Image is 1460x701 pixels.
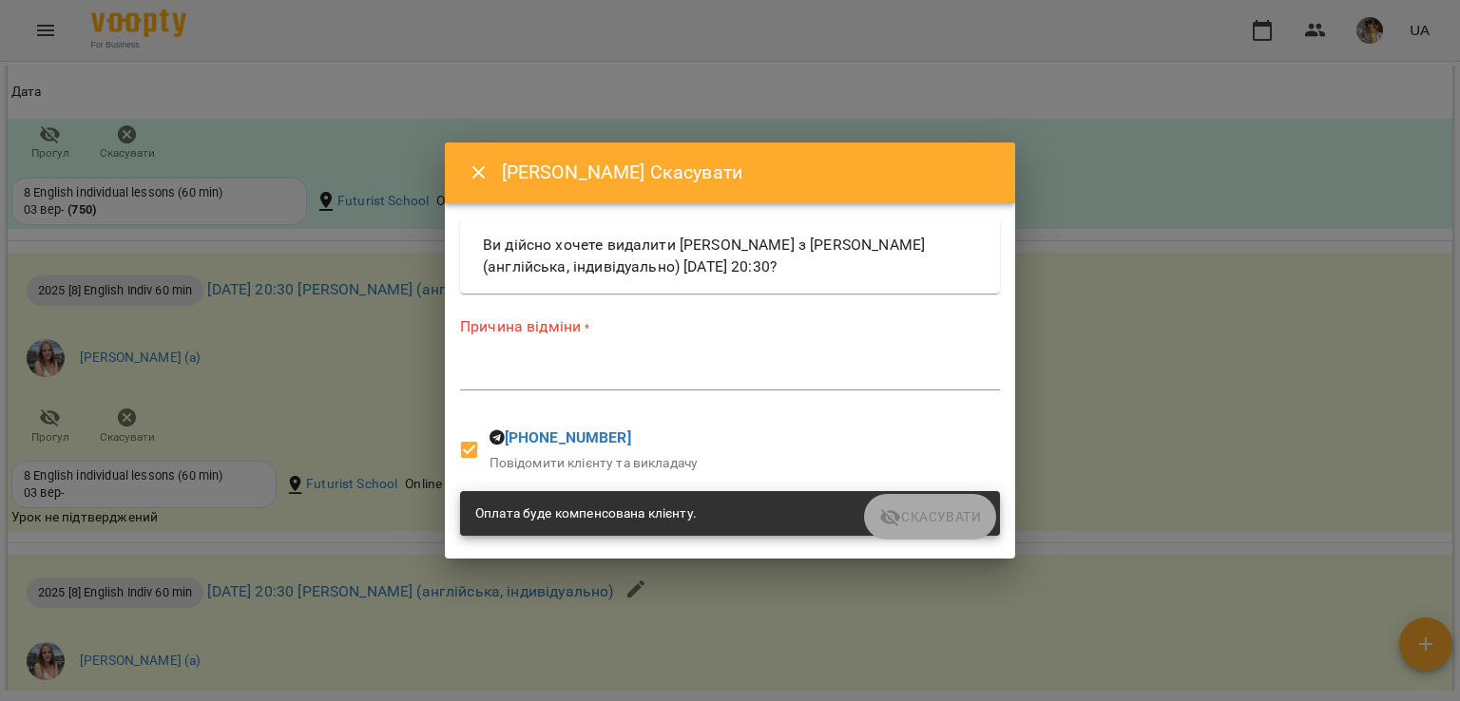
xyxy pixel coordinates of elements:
[505,428,631,446] a: [PHONE_NUMBER]
[490,454,699,473] p: Повідомити клієнту та викладачу
[475,497,697,531] div: Оплата буде компенсована клієнту.
[456,150,502,196] button: Close
[460,316,1000,338] label: Причина відміни
[502,158,992,187] h6: [PERSON_NAME] Скасувати
[460,218,1000,294] div: Ви дійсно хочете видалити [PERSON_NAME] з [PERSON_NAME] (англійська, індивідуально) [DATE] 20:30?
